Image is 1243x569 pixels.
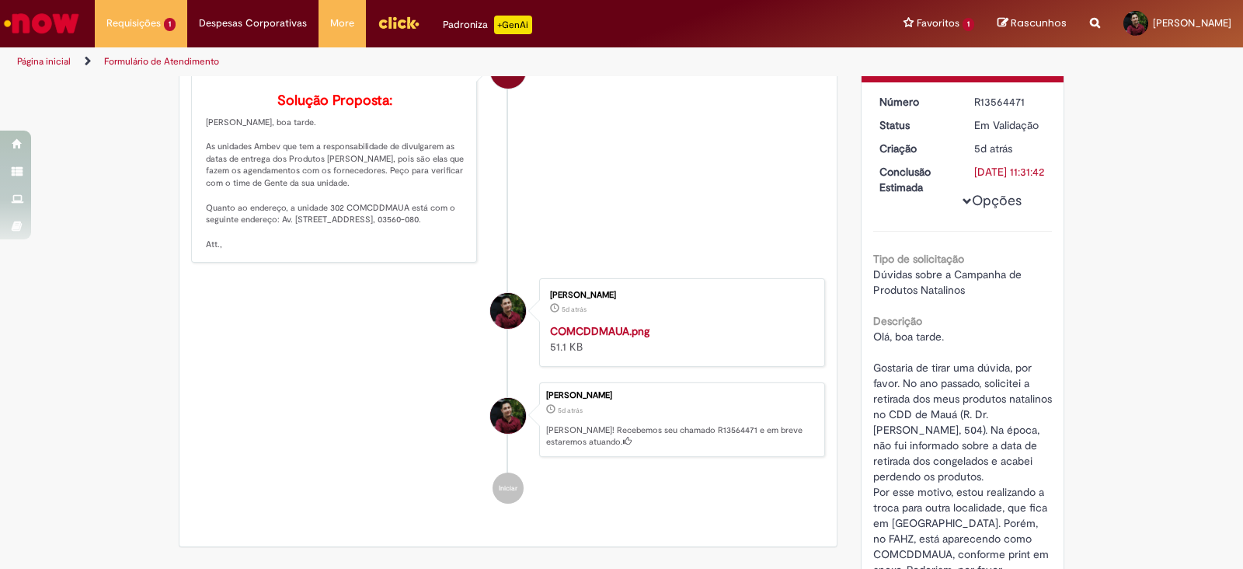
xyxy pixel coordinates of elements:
[330,16,354,31] span: More
[490,398,526,434] div: Joao Guilherme Dos Santos Deghi
[868,164,963,195] dt: Conclusão Estimada
[974,141,1012,155] time: 24/09/2025 17:31:38
[17,55,71,68] a: Página inicial
[974,141,1012,155] span: 5d atrás
[2,8,82,39] img: ServiceNow
[191,23,825,519] ul: Histórico de tíquete
[443,16,532,34] div: Padroniza
[550,323,809,354] div: 51.1 KB
[191,382,825,457] li: Joao Guilherme Dos Santos Deghi
[998,16,1067,31] a: Rascunhos
[558,406,583,415] time: 24/09/2025 17:31:38
[974,94,1046,110] div: R13564471
[378,11,420,34] img: click_logo_yellow_360x200.png
[277,92,392,110] b: Solução Proposta:
[974,164,1046,180] div: [DATE] 11:31:42
[1011,16,1067,30] span: Rascunhos
[868,117,963,133] dt: Status
[562,305,587,314] span: 5d atrás
[104,55,219,68] a: Formulário de Atendimento
[546,424,816,449] p: [PERSON_NAME]! Recebemos seu chamado R13564471 e em breve estaremos atuando.
[164,18,176,31] span: 1
[873,314,922,328] b: Descrição
[550,324,649,338] a: COMCDDMAUA.png
[963,18,974,31] span: 1
[868,141,963,156] dt: Criação
[199,16,307,31] span: Despesas Corporativas
[974,117,1046,133] div: Em Validação
[917,16,959,31] span: Favoritos
[868,94,963,110] dt: Número
[562,305,587,314] time: 24/09/2025 17:27:37
[974,141,1046,156] div: 24/09/2025 17:31:38
[1153,16,1231,30] span: [PERSON_NAME]
[106,16,161,31] span: Requisições
[494,16,532,34] p: +GenAi
[206,93,465,251] p: [PERSON_NAME], boa tarde. As unidades Ambev que tem a responsabilidade de divulgarem as datas de ...
[558,406,583,415] span: 5d atrás
[546,391,816,400] div: [PERSON_NAME]
[873,252,964,266] b: Tipo de solicitação
[12,47,817,76] ul: Trilhas de página
[490,293,526,329] div: Joao Guilherme Dos Santos Deghi
[873,267,1025,297] span: Dúvidas sobre a Campanha de Produtos Natalinos
[550,291,809,300] div: [PERSON_NAME]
